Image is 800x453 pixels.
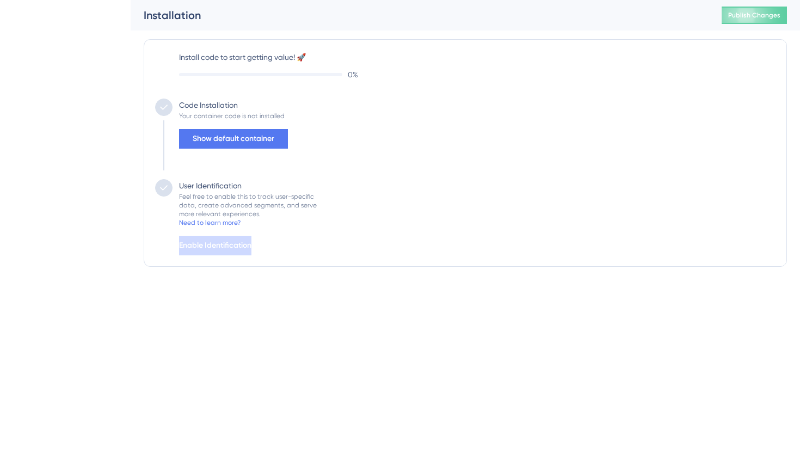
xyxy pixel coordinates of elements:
div: Your container code is not installed [179,112,285,120]
span: Show default container [193,132,274,145]
div: Feel free to enable this to track user-specific data, create advanced segments, and serve more re... [179,192,317,218]
button: Enable Identification [179,236,251,255]
div: User Identification [179,179,242,192]
button: Show default container [179,129,288,149]
button: Publish Changes [722,7,787,24]
div: Installation [144,8,694,23]
div: Need to learn more? [179,218,241,227]
span: 0 % [348,68,358,81]
span: Enable Identification [179,239,251,252]
span: Publish Changes [728,11,780,20]
div: Code Installation [179,99,238,112]
label: Install code to start getting value! 🚀 [179,51,776,64]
